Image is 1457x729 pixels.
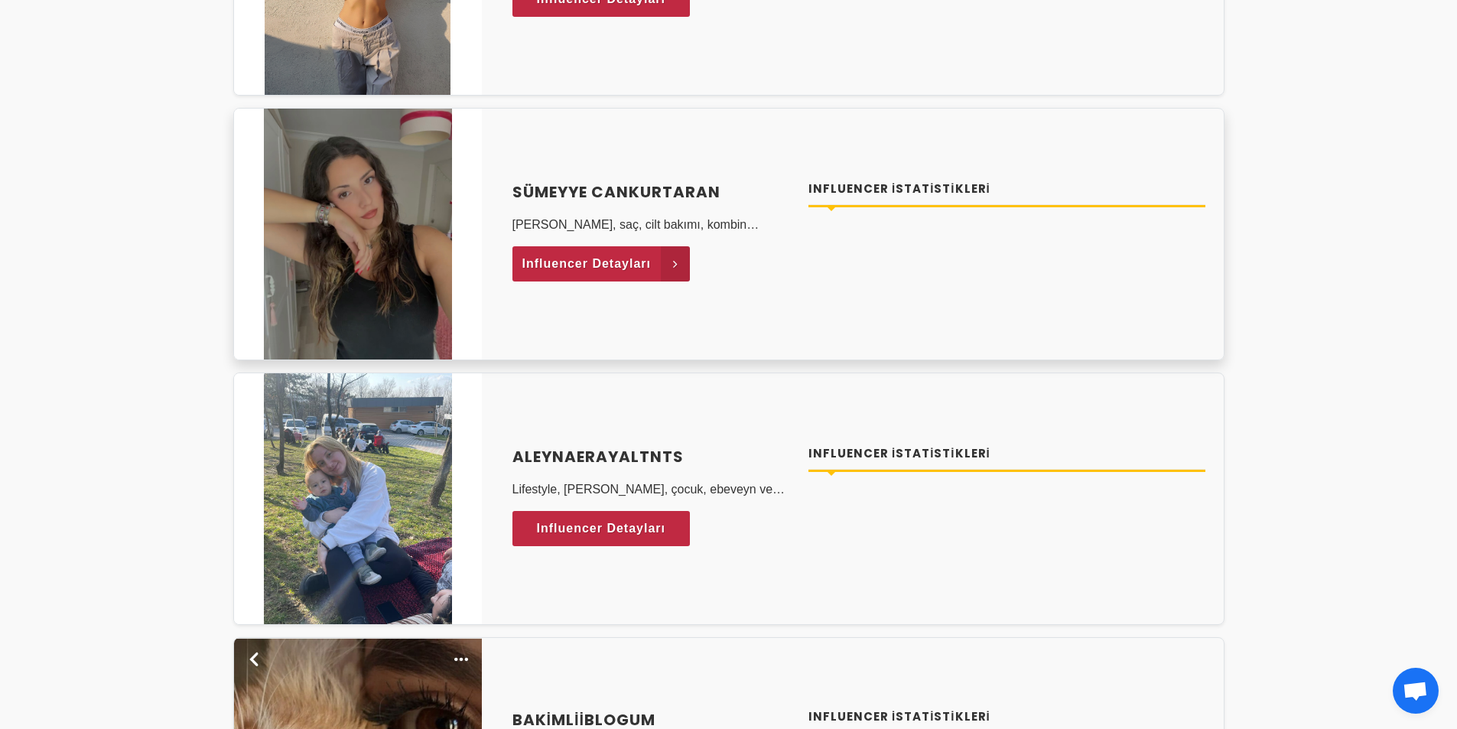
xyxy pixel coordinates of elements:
[512,445,791,468] a: Aleynaerayaltnts
[522,252,652,275] span: Influencer Detayları
[512,181,791,203] a: Sümeyye Cankurtaran
[512,216,791,234] p: [PERSON_NAME], saç, cilt bakımı, kombin yapma, birlikte hazırlanma, ürün önerileri gibi alanlarda...
[512,511,691,546] a: Influencer Detayları
[1393,668,1439,714] a: Açık sohbet
[808,181,1205,198] h4: Influencer İstatistikleri
[512,246,691,282] a: Influencer Detayları
[808,445,1205,463] h4: Influencer İstatistikleri
[808,708,1205,726] h4: Influencer İstatistikleri
[512,480,791,499] p: Lifestyle, [PERSON_NAME], çocuk, ebeveyn ve cilt bakım ile ilgili hem reel hem UGC videolar çekme...
[537,517,666,540] span: Influencer Detayları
